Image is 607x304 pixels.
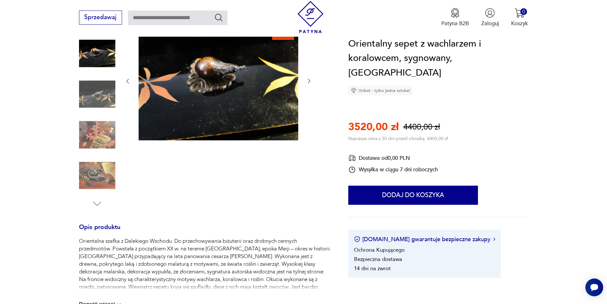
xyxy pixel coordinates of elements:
p: 4400,00 zł [403,122,440,133]
img: Ikona certyfikatu [354,236,360,243]
div: Dostawa od 0,00 PLN [348,154,438,162]
img: Ikona dostawy [348,154,356,162]
li: Ochrona Kupującego [354,246,405,254]
p: Orientalna szafka z Dalekiego Wschodu. Do przechowywania biżuterii oraz drobnych cennych przedmio... [79,237,330,299]
img: Zdjęcie produktu Orientalny sepet z wachlarzem i koralowcem, sygnowany, Japonia [79,157,115,194]
button: Patyna B2B [441,8,469,27]
img: Zdjęcie produktu Orientalny sepet z wachlarzem i koralowcem, sygnowany, Japonia [79,76,115,112]
p: Koszyk [511,20,528,27]
img: Ikona koszyka [515,8,524,18]
img: Zdjęcie produktu Orientalny sepet z wachlarzem i koralowcem, sygnowany, Japonia [79,117,115,153]
img: Zdjęcie produktu Orientalny sepet z wachlarzem i koralowcem, sygnowany, Japonia [79,35,115,72]
p: Najniższa cena z 30 dni przed obniżką: 4400,00 zł [348,136,448,142]
h1: Orientalny sepet z wachlarzem i koralowcem, sygnowany, [GEOGRAPHIC_DATA] [348,37,528,80]
a: Sprzedawaj [79,15,122,20]
div: Wysyłka w ciągu 7 dni roboczych [348,166,438,174]
img: Ikona diamentu [351,88,357,94]
button: Dodaj do koszyka [348,186,478,205]
img: Ikonka użytkownika [485,8,495,18]
img: Ikona medalu [450,8,460,18]
img: Patyna - sklep z meblami i dekoracjami vintage [294,1,327,33]
button: Szukaj [214,13,223,22]
div: 0 [520,8,527,15]
div: Unikat - tylko jedna sztuka! [348,86,413,96]
button: [DOMAIN_NAME] gwarantuje bezpieczne zakupy [354,235,495,243]
p: Patyna B2B [441,20,469,27]
button: Sprzedawaj [79,11,122,25]
p: Zaloguj [481,20,499,27]
li: Bezpieczna dostawa [354,256,402,263]
button: Zaloguj [481,8,499,27]
iframe: Smartsupp widget button [585,278,603,296]
button: 0Koszyk [511,8,528,27]
p: 3520,00 zł [348,120,399,134]
li: 14 dni na zwrot [354,265,391,272]
h3: Opis produktu [79,225,330,238]
img: Zdjęcie produktu Orientalny sepet z wachlarzem i koralowcem, sygnowany, Japonia [139,21,298,141]
img: Ikona strzałki w prawo [493,238,495,241]
a: Ikona medaluPatyna B2B [441,8,469,27]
